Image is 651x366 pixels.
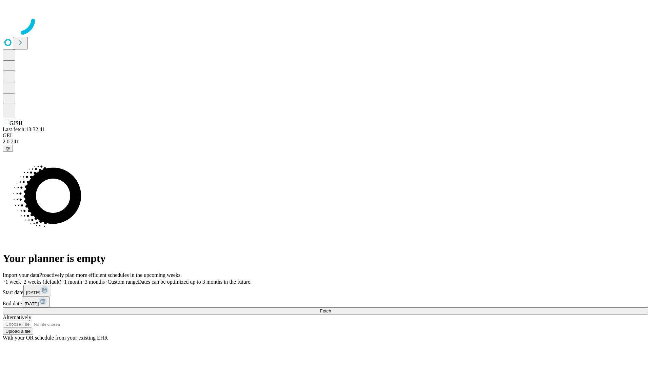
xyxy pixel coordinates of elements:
[3,307,648,314] button: Fetch
[9,120,22,126] span: GJSH
[3,314,31,320] span: Alternatively
[3,252,648,265] h1: Your planner is empty
[3,335,108,341] span: With your OR schedule from your existing EHR
[85,279,105,285] span: 3 months
[320,308,331,313] span: Fetch
[3,285,648,296] div: Start date
[26,290,40,295] span: [DATE]
[107,279,138,285] span: Custom range
[23,285,51,296] button: [DATE]
[22,296,50,307] button: [DATE]
[3,139,648,145] div: 2.0.241
[3,328,33,335] button: Upload a file
[3,133,648,139] div: GEI
[3,126,45,132] span: Last fetch: 13:32:41
[5,146,10,151] span: @
[3,296,648,307] div: End date
[5,279,21,285] span: 1 week
[3,272,39,278] span: Import your data
[24,301,39,306] span: [DATE]
[24,279,61,285] span: 2 weeks (default)
[3,145,13,152] button: @
[138,279,252,285] span: Dates can be optimized up to 3 months in the future.
[39,272,182,278] span: Proactively plan more efficient schedules in the upcoming weeks.
[64,279,82,285] span: 1 month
